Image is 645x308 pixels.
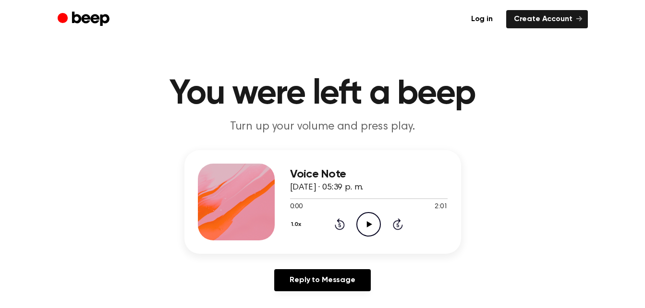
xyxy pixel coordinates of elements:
span: 0:00 [290,202,303,212]
button: 1.0x [290,216,305,233]
a: Beep [58,10,112,29]
a: Reply to Message [274,269,370,291]
a: Create Account [506,10,588,28]
span: 2:01 [435,202,447,212]
h3: Voice Note [290,168,448,181]
h1: You were left a beep [77,77,569,111]
a: Log in [463,10,500,28]
span: [DATE] · 05:39 p. m. [290,183,364,192]
p: Turn up your volume and press play. [138,119,507,135]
